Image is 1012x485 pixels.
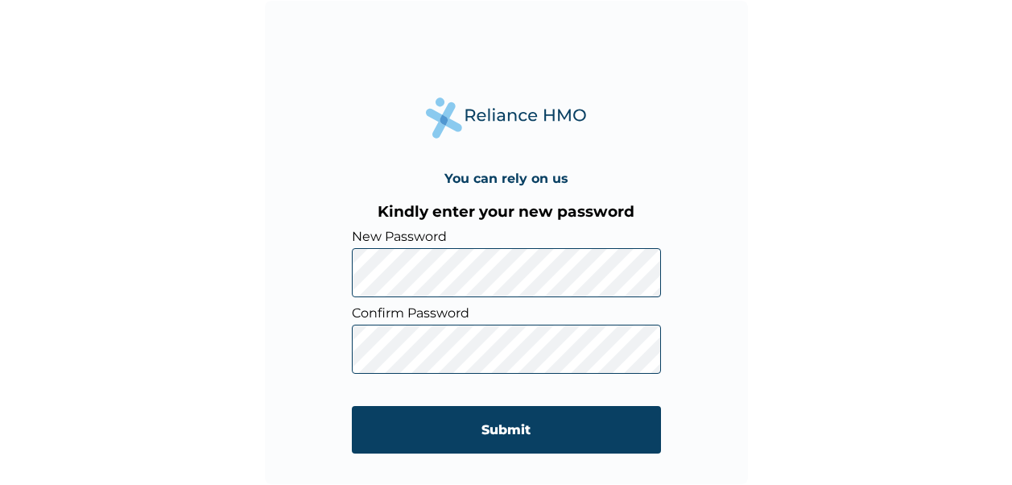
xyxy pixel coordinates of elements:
img: Reliance Health's Logo [426,97,587,139]
label: New Password [352,229,661,244]
label: Confirm Password [352,305,661,321]
h4: You can rely on us [444,171,568,186]
h3: Kindly enter your new password [352,202,661,221]
input: Submit [352,406,661,454]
